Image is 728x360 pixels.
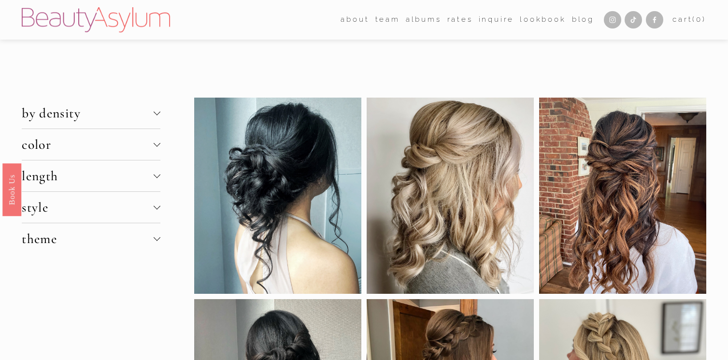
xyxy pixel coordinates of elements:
[22,230,153,247] span: theme
[604,11,621,29] a: Instagram
[341,13,369,26] span: about
[646,11,663,29] a: Facebook
[406,13,442,27] a: albums
[672,13,706,26] a: 0 items in cart
[341,13,369,27] a: folder dropdown
[22,168,153,184] span: length
[2,163,21,216] a: Book Us
[696,15,702,24] span: 0
[22,192,160,223] button: style
[22,160,160,191] button: length
[22,223,160,254] button: theme
[625,11,642,29] a: TikTok
[692,15,706,24] span: ( )
[22,129,160,160] button: color
[572,13,594,27] a: Blog
[447,13,473,27] a: Rates
[479,13,514,27] a: Inquire
[22,199,153,216] span: style
[22,105,153,121] span: by density
[375,13,400,26] span: team
[375,13,400,27] a: folder dropdown
[22,7,170,32] img: Beauty Asylum | Bridal Hair &amp; Makeup Charlotte &amp; Atlanta
[22,98,160,129] button: by density
[22,136,153,153] span: color
[520,13,566,27] a: Lookbook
